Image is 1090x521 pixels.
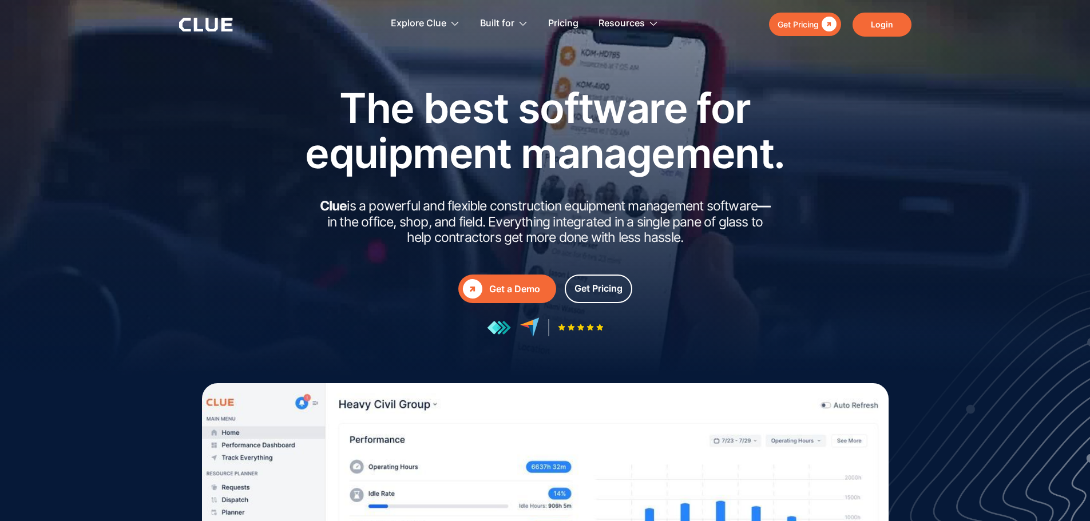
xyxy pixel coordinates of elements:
[574,281,623,296] div: Get Pricing
[769,13,841,36] a: Get Pricing
[463,279,482,299] div: 
[853,13,911,37] a: Login
[480,6,514,42] div: Built for
[489,282,552,296] div: Get a Demo
[391,6,446,42] div: Explore Clue
[520,317,540,337] img: reviews at capterra
[598,6,659,42] div: Resources
[778,17,819,31] div: Get Pricing
[391,6,460,42] div: Explore Clue
[458,275,556,303] a: Get a Demo
[819,17,837,31] div: 
[758,198,770,214] strong: —
[487,320,511,335] img: reviews at getapp
[558,324,604,331] img: Five-star rating icon
[480,6,528,42] div: Built for
[565,275,632,303] a: Get Pricing
[548,6,578,42] a: Pricing
[316,198,774,246] h2: is a powerful and flexible construction equipment management software in the office, shop, and fi...
[288,85,803,176] h1: The best software for equipment management.
[320,198,347,214] strong: Clue
[1033,466,1090,521] iframe: Chat Widget
[598,6,645,42] div: Resources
